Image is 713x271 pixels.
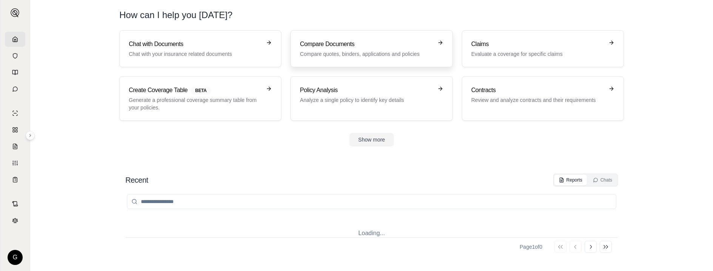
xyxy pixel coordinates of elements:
div: Page 1 of 0 [520,243,542,251]
a: Compare DocumentsCompare quotes, binders, applications and policies [290,30,452,67]
h3: Chat with Documents [129,40,261,49]
button: Reports [554,175,587,185]
a: ClaimsEvaluate a coverage for specific claims [462,30,624,67]
h3: Policy Analysis [300,86,432,95]
p: Compare quotes, binders, applications and policies [300,50,432,58]
p: Review and analyze contracts and their requirements [471,96,604,104]
a: Documents Vault [5,48,25,63]
a: Policy Comparisons [5,122,25,137]
h3: Claims [471,40,604,49]
a: ContractsReview and analyze contracts and their requirements [462,76,624,121]
a: Create Coverage TableBETAGenerate a professional coverage summary table from your policies. [119,76,281,121]
a: Chat [5,82,25,97]
a: Chat with DocumentsChat with your insurance related documents [119,30,281,67]
button: Chats [588,175,617,185]
a: Prompt Library [5,65,25,80]
p: Evaluate a coverage for specific claims [471,50,604,58]
h3: Create Coverage Table [129,86,261,95]
div: Chats [593,177,612,183]
button: Expand sidebar [8,5,23,20]
img: Expand sidebar [11,8,20,17]
span: BETA [191,86,211,95]
a: Contract Analysis [5,196,25,211]
a: Coverage Table [5,172,25,187]
p: Chat with your insurance related documents [129,50,261,58]
div: Loading... [125,217,618,250]
h1: How can I help you [DATE]? [119,9,624,21]
div: Reports [559,177,582,183]
h3: Contracts [471,86,604,95]
button: Expand sidebar [26,131,35,140]
div: G [8,250,23,265]
a: Custom Report [5,156,25,171]
a: Single Policy [5,106,25,121]
h3: Compare Documents [300,40,432,49]
a: Home [5,32,25,47]
h2: Recent [125,175,148,185]
p: Generate a professional coverage summary table from your policies. [129,96,261,111]
a: Legal Search Engine [5,213,25,228]
p: Analyze a single policy to identify key details [300,96,432,104]
a: Claim Coverage [5,139,25,154]
button: Show more [349,133,394,146]
a: Policy AnalysisAnalyze a single policy to identify key details [290,76,452,121]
